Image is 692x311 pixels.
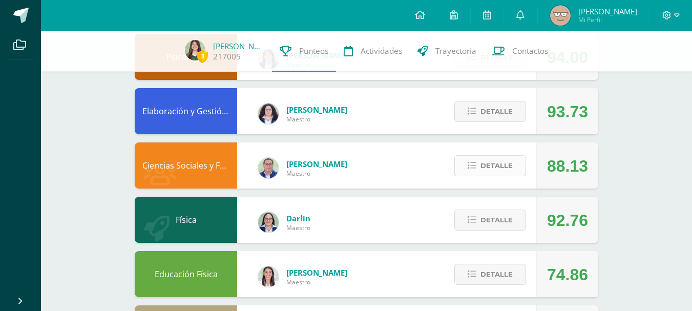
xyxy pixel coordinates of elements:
[286,169,347,178] span: Maestro
[185,40,205,60] img: 6a14ada82c720ff23d4067649101bdce.png
[299,46,328,56] span: Punteos
[286,278,347,286] span: Maestro
[480,211,513,230] span: Detalle
[361,46,402,56] span: Actividades
[454,155,526,176] button: Detalle
[286,223,310,232] span: Maestro
[578,15,637,24] span: Mi Perfil
[480,102,513,121] span: Detalle
[286,267,347,278] span: [PERSON_NAME]
[454,101,526,122] button: Detalle
[454,264,526,285] button: Detalle
[135,197,237,243] div: Física
[286,115,347,123] span: Maestro
[550,5,571,26] img: 71f96e2616eca63d647a955b9c55e1b9.png
[484,31,556,72] a: Contactos
[547,143,588,189] div: 88.13
[578,6,637,16] span: [PERSON_NAME]
[272,31,336,72] a: Punteos
[336,31,410,72] a: Actividades
[197,50,208,63] span: 3
[135,88,237,134] div: Elaboración y Gestión de Proyectos
[258,212,279,233] img: 571966f00f586896050bf2f129d9ef0a.png
[512,46,548,56] span: Contactos
[410,31,484,72] a: Trayectoria
[213,41,264,51] a: [PERSON_NAME]
[135,142,237,189] div: Ciencias Sociales y Formación Ciudadana 4
[286,213,310,223] span: Darlin
[480,265,513,284] span: Detalle
[286,105,347,115] span: [PERSON_NAME]
[135,251,237,297] div: Educación Física
[258,266,279,287] img: 68dbb99899dc55733cac1a14d9d2f825.png
[258,103,279,124] img: ba02aa29de7e60e5f6614f4096ff8928.png
[480,156,513,175] span: Detalle
[454,210,526,231] button: Detalle
[547,89,588,135] div: 93.73
[286,159,347,169] span: [PERSON_NAME]
[435,46,476,56] span: Trayectoria
[547,252,588,298] div: 74.86
[258,158,279,178] img: c1c1b07ef08c5b34f56a5eb7b3c08b85.png
[547,197,588,243] div: 92.76
[213,51,241,62] a: 217005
